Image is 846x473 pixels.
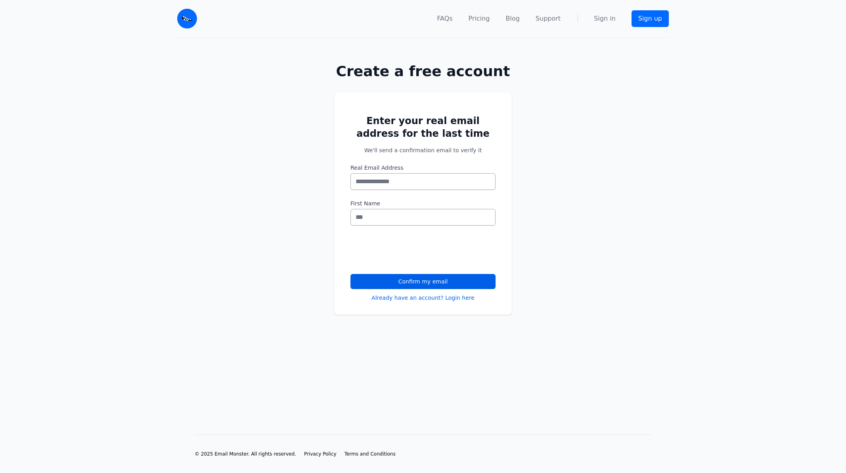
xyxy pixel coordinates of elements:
label: Real Email Address [350,164,496,172]
a: Terms and Conditions [345,451,396,457]
h1: Create a free account [309,63,537,79]
button: Confirm my email [350,274,496,289]
a: Already have an account? Login here [371,294,475,302]
a: Privacy Policy [304,451,337,457]
a: Sign in [594,14,616,23]
p: We'll send a confirmation email to verify it [350,146,496,154]
li: © 2025 Email Monster. All rights reserved. [195,451,296,457]
a: FAQs [437,14,452,23]
a: Sign up [632,10,669,27]
a: Support [536,14,561,23]
label: First Name [350,199,496,207]
a: Blog [506,14,520,23]
iframe: reCAPTCHA [350,235,471,266]
a: Pricing [469,14,490,23]
img: Email Monster [177,9,197,29]
h2: Enter your real email address for the last time [350,115,496,140]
